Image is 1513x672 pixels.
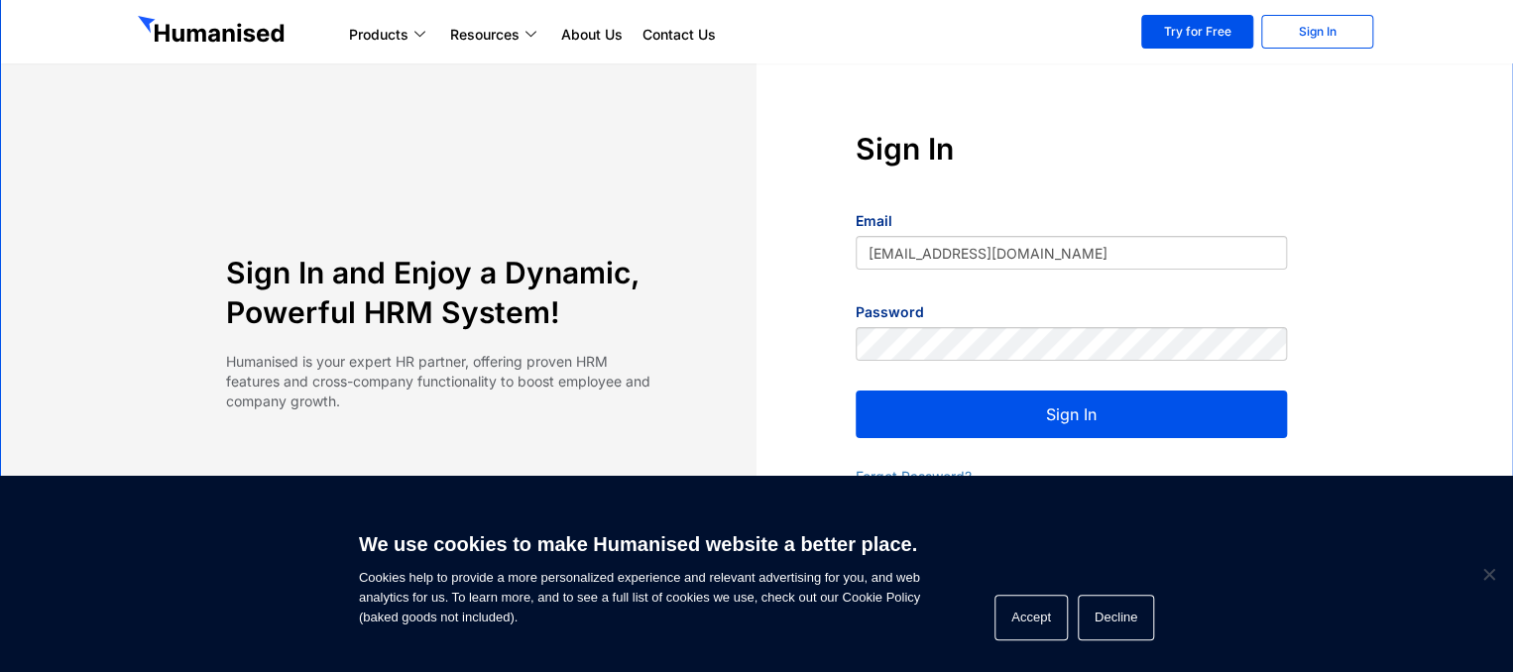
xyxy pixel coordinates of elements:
[856,468,972,485] a: Forgot Password?
[226,253,657,332] h4: Sign In and Enjoy a Dynamic, Powerful HRM System!
[440,23,551,47] a: Resources
[856,302,924,322] label: Password
[994,595,1068,640] button: Accept
[339,23,440,47] a: Products
[856,236,1287,270] input: yourname@mail.com
[1261,15,1373,49] a: Sign In
[359,530,920,558] h6: We use cookies to make Humanised website a better place.
[551,23,633,47] a: About Us
[138,16,289,48] img: GetHumanised Logo
[1141,15,1253,49] a: Try for Free
[856,391,1287,438] button: Sign In
[856,211,892,231] label: Email
[1078,595,1154,640] button: Decline
[856,129,1287,168] h4: Sign In
[226,352,657,411] p: Humanised is your expert HR partner, offering proven HRM features and cross-company functionality...
[633,23,726,47] a: Contact Us
[359,520,920,627] span: Cookies help to provide a more personalized experience and relevant advertising for you, and web ...
[1478,564,1498,584] span: Decline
